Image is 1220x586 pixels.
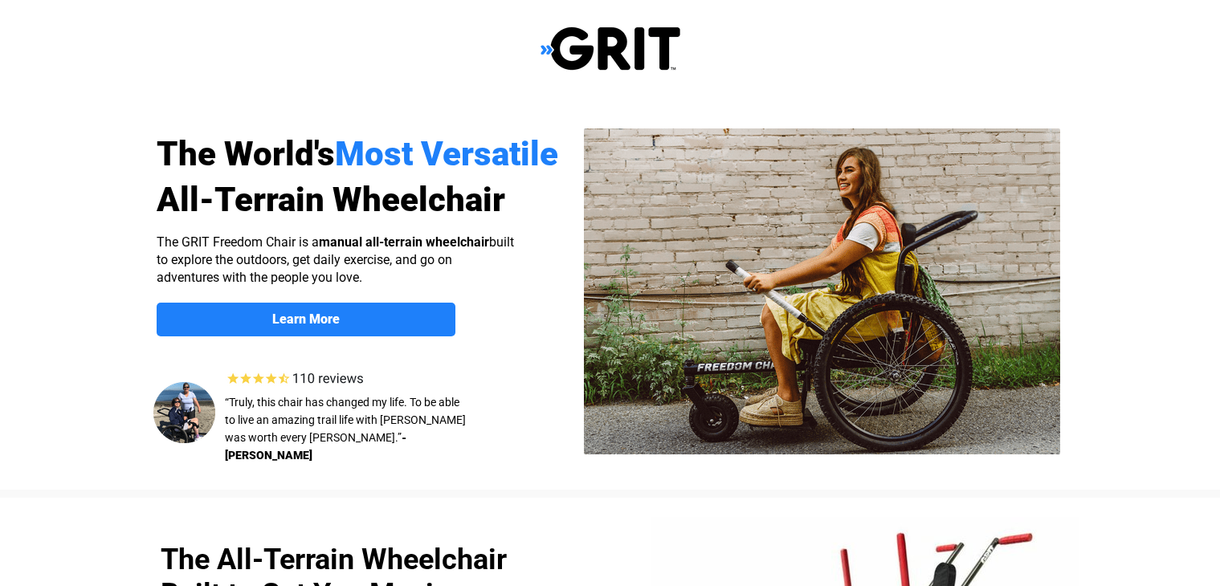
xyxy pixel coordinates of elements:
[272,311,340,327] strong: Learn More
[335,134,558,173] span: Most Versatile
[157,234,514,285] span: The GRIT Freedom Chair is a built to explore the outdoors, get daily exercise, and go on adventur...
[157,134,335,173] span: The World's
[157,180,505,219] span: All-Terrain Wheelchair
[157,303,455,336] a: Learn More
[319,234,489,250] strong: manual all-terrain wheelchair
[225,396,466,444] span: “Truly, this chair has changed my life. To be able to live an amazing trail life with [PERSON_NAM...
